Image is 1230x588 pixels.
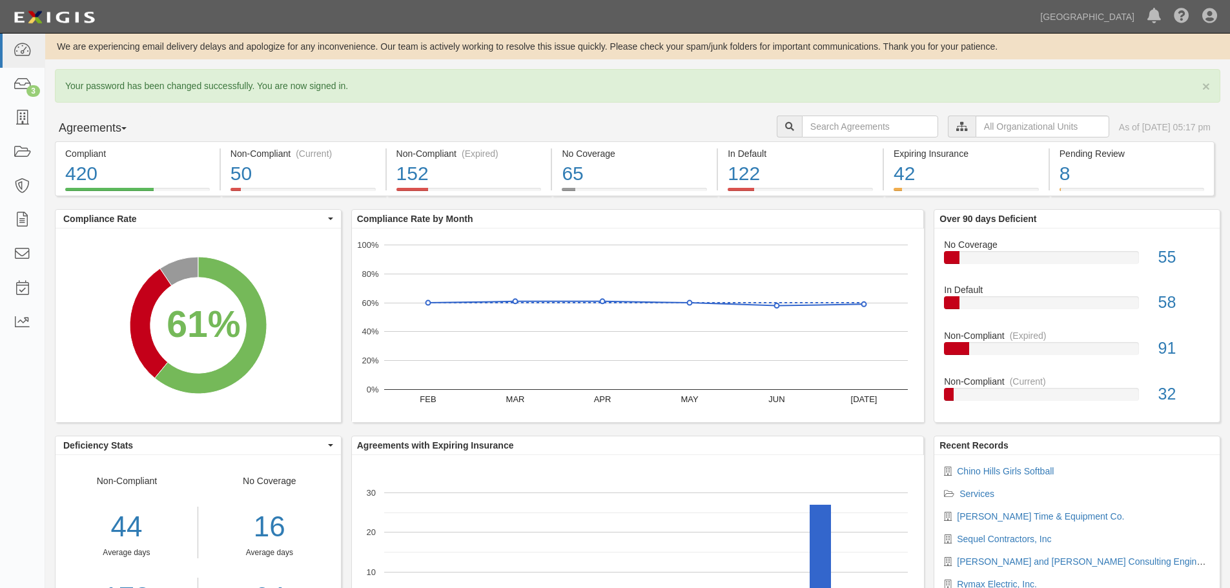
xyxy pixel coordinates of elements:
div: (Current) [1010,375,1046,388]
text: 80% [362,269,378,279]
a: [GEOGRAPHIC_DATA] [1034,4,1141,30]
div: 42 [894,160,1039,188]
a: Services [959,489,994,499]
text: 40% [362,327,378,336]
a: No Coverage65 [552,188,717,198]
span: × [1202,79,1210,94]
div: (Expired) [462,147,498,160]
b: Over 90 days Deficient [939,214,1036,224]
div: 122 [728,160,873,188]
a: Expiring Insurance42 [884,188,1049,198]
text: JUN [768,394,784,404]
text: FEB [420,394,436,404]
div: 152 [396,160,542,188]
text: 20% [362,356,378,365]
span: Deficiency Stats [63,439,325,452]
a: Sequel Contractors, Inc [957,534,1051,544]
text: 100% [357,240,379,250]
b: Agreements with Expiring Insurance [357,440,514,451]
input: All Organizational Units [976,116,1109,137]
text: 30 [366,488,375,498]
text: 60% [362,298,378,307]
div: Pending Review [1060,147,1204,160]
div: We are experiencing email delivery delays and apologize for any inconvenience. Our team is active... [45,40,1230,53]
svg: A chart. [56,228,341,422]
button: Compliance Rate [56,210,341,228]
b: Compliance Rate by Month [357,214,473,224]
div: 16 [208,507,331,547]
a: In Default122 [718,188,883,198]
div: Non-Compliant [934,375,1220,388]
div: (Expired) [1010,329,1047,342]
svg: A chart. [352,228,924,422]
div: Non-Compliant [934,329,1220,342]
div: 32 [1149,383,1220,406]
a: No Coverage55 [944,238,1210,284]
div: As of [DATE] 05:17 pm [1119,121,1211,134]
div: 65 [562,160,707,188]
div: 44 [56,507,198,547]
div: In Default [728,147,873,160]
text: 0% [366,385,378,394]
div: Expiring Insurance [894,147,1039,160]
button: Agreements [55,116,152,141]
text: 20 [366,527,375,537]
button: Close [1202,79,1210,93]
div: In Default [934,283,1220,296]
div: 3 [26,85,40,97]
i: Help Center - Complianz [1174,9,1189,25]
text: MAY [681,394,699,404]
div: 8 [1060,160,1204,188]
div: 50 [231,160,376,188]
div: Non-Compliant (Current) [231,147,376,160]
p: Your password has been changed successfully. You are now signed in. [65,79,1210,92]
div: No Coverage [562,147,707,160]
text: [DATE] [850,394,877,404]
img: logo-5460c22ac91f19d4615b14bd174203de0afe785f0fc80cf4dbbc73dc1793850b.png [10,6,99,29]
a: Compliant420 [55,188,220,198]
a: Non-Compliant(Expired)91 [944,329,1210,375]
div: Non-Compliant (Expired) [396,147,542,160]
text: APR [593,394,611,404]
span: Compliance Rate [63,212,325,225]
a: Non-Compliant(Current)50 [221,188,385,198]
div: 61% [167,298,240,351]
div: 420 [65,160,210,188]
div: (Current) [296,147,332,160]
div: Compliant [65,147,210,160]
a: In Default58 [944,283,1210,329]
div: 55 [1149,246,1220,269]
text: MAR [506,394,524,404]
a: Non-Compliant(Expired)152 [387,188,551,198]
div: 58 [1149,291,1220,314]
div: No Coverage [934,238,1220,251]
b: Recent Records [939,440,1009,451]
button: Deficiency Stats [56,436,341,454]
text: 10 [366,567,375,576]
a: Pending Review8 [1050,188,1215,198]
a: [PERSON_NAME] Time & Equipment Co. [957,511,1124,522]
div: Average days [56,547,198,558]
div: Average days [208,547,331,558]
div: 91 [1149,337,1220,360]
a: Chino Hills Girls Softball [957,466,1054,476]
input: Search Agreements [802,116,938,137]
a: Non-Compliant(Current)32 [944,375,1210,411]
